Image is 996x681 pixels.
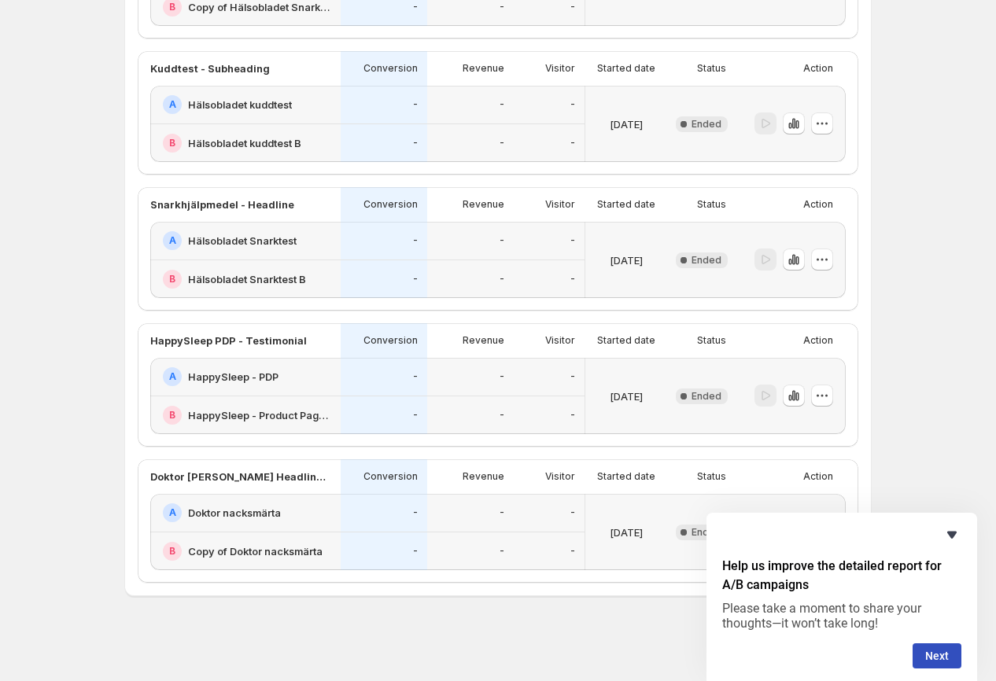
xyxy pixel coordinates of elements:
p: - [500,545,504,558]
h2: Copy of Doktor nacksmärta [188,543,323,559]
p: [DATE] [610,116,643,132]
p: Conversion [363,334,418,347]
p: HappySleep PDP - Testimonial [150,333,307,348]
p: Visitor [545,470,575,483]
p: - [570,1,575,13]
p: Action [803,62,833,75]
h2: A [169,370,176,383]
p: Please take a moment to share your thoughts—it won’t take long! [722,601,961,631]
h2: Hälsobladet kuddtest [188,97,292,112]
h2: A [169,506,176,519]
p: Visitor [545,198,575,211]
p: - [413,545,418,558]
h2: B [169,545,175,558]
p: Kuddtest - Subheading [150,61,270,76]
span: Ended [692,254,721,267]
p: - [500,234,504,247]
p: - [413,1,418,13]
div: Help us improve the detailed report for A/B campaigns [722,525,961,668]
span: Ended [692,526,721,539]
p: Revenue [463,62,504,75]
h2: HappySleep - Product Page B [188,407,331,423]
p: Started date [597,62,655,75]
p: - [570,137,575,149]
h2: Doktor nacksmärta [188,505,281,521]
p: - [413,409,418,421]
p: - [500,137,504,149]
p: Snarkhjälpmedel - Headline [150,197,294,212]
p: Visitor [545,334,575,347]
p: - [413,234,418,247]
p: Action [803,334,833,347]
h2: Hälsobladet kuddtest B [188,135,301,151]
p: - [500,98,504,111]
p: Conversion [363,198,418,211]
p: Status [697,62,726,75]
p: Visitor [545,62,575,75]
p: Status [697,334,726,347]
p: - [570,98,575,111]
p: - [570,545,575,558]
h2: HappySleep - PDP [188,369,279,385]
h2: Hälsobladet Snarktest [188,233,297,248]
h2: B [169,137,175,149]
p: Action [803,198,833,211]
h2: B [169,273,175,285]
p: - [570,273,575,285]
span: Ended [692,390,721,403]
p: Status [697,198,726,211]
p: Action [803,470,833,483]
p: - [570,506,575,519]
p: Revenue [463,470,504,483]
p: - [500,273,504,285]
p: Status [697,470,726,483]
p: Revenue [463,334,504,347]
p: [DATE] [610,388,643,404]
p: Started date [597,470,655,483]
p: - [413,137,418,149]
p: - [500,506,504,519]
p: - [570,370,575,383]
h2: B [169,409,175,421]
p: Doktor [PERSON_NAME] Headline test [150,469,331,484]
p: Conversion [363,62,418,75]
p: - [500,1,504,13]
h2: Help us improve the detailed report for A/B campaigns [722,557,961,594]
h2: B [169,1,175,13]
p: - [413,98,418,111]
p: - [500,370,504,383]
p: Conversion [363,470,418,483]
p: - [570,409,575,421]
button: Next question [913,643,961,668]
p: Started date [597,334,655,347]
p: - [500,409,504,421]
p: Revenue [463,198,504,211]
p: [DATE] [610,525,643,540]
h2: Hälsobladet Snarktest B [188,271,306,287]
h2: A [169,234,176,247]
p: Started date [597,198,655,211]
h2: A [169,98,176,111]
p: - [570,234,575,247]
p: [DATE] [610,252,643,268]
span: Ended [692,118,721,131]
p: - [413,273,418,285]
p: - [413,506,418,519]
p: - [413,370,418,383]
button: Hide survey [943,525,961,544]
